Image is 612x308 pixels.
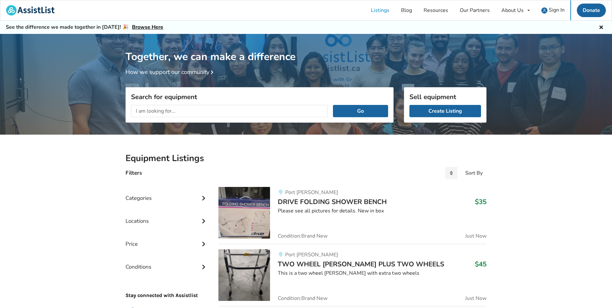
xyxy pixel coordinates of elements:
span: Sign In [549,6,565,14]
img: bathroom safety-drive folding shower bench [218,187,270,239]
a: Listings [365,0,395,20]
span: Port [PERSON_NAME] [285,189,338,196]
h3: Sell equipment [409,93,481,101]
img: mobility-two wheel walker plus two wheels [218,249,270,301]
a: How we support our community [125,68,216,76]
img: assistlist-logo [6,5,55,15]
h4: Filters [125,169,142,177]
div: Categories [125,182,208,205]
h3: Search for equipment [131,93,388,101]
a: Donate [577,4,606,17]
a: Resources [418,0,454,20]
span: Just Now [465,233,487,239]
span: TWO WHEEL [PERSON_NAME] PLUS TWO WHEELS [278,260,444,269]
a: Our Partners [454,0,496,20]
img: user icon [541,7,547,14]
h3: $45 [475,260,487,268]
input: I am looking for... [131,105,328,117]
div: Sort By [465,170,483,176]
a: user icon Sign In [536,0,570,20]
h1: Together, we can make a difference [125,34,487,63]
button: Go [333,105,388,117]
div: This is a two wheel [PERSON_NAME] with extra two wheels [278,270,487,277]
span: Just Now [465,296,487,301]
span: DRIVE FOLDING SHOWER BENCH [278,197,387,206]
div: Locations [125,205,208,228]
span: Condition: Brand New [278,296,327,301]
span: Port [PERSON_NAME] [285,251,338,258]
p: Stay connected with Assistlist [125,274,208,299]
span: Condition: Brand New [278,233,327,239]
div: Price [125,228,208,251]
h3: $35 [475,198,487,206]
div: About Us [501,8,524,13]
a: Create Listing [409,105,481,117]
a: Blog [395,0,418,20]
div: Conditions [125,251,208,273]
h2: Equipment Listings [125,153,487,164]
div: Please see all pictures for details. New in box [278,207,487,215]
h5: See the difference we made together in [DATE]! 🎉 [6,24,163,31]
a: Browse Here [132,24,163,31]
a: mobility-two wheel walker plus two wheelsPort [PERSON_NAME]TWO WHEEL [PERSON_NAME] PLUS TWO WHEEL... [218,244,487,306]
a: bathroom safety-drive folding shower benchPort [PERSON_NAME]DRIVE FOLDING SHOWER BENCH$35Please s... [218,187,487,244]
